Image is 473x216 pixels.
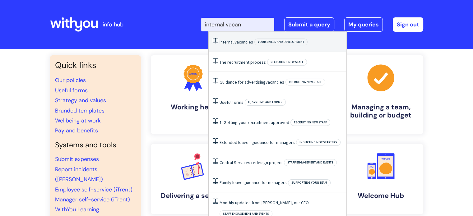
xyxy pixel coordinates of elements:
[220,120,289,125] a: 1. Getting your recruitment approved
[267,59,307,66] span: Recruiting new staff
[339,144,423,214] a: Welcome Hub
[55,107,104,114] a: Branded templates
[288,179,331,186] span: Supporting your team
[344,103,418,120] h4: Managing a team, building or budget
[220,200,309,205] a: Monthly updates from [PERSON_NAME], our CEO
[151,55,235,134] a: Working here
[393,17,423,32] a: Sign out
[220,39,253,45] a: Internal Vacancies
[201,17,423,32] div: | -
[234,39,253,45] span: Vacancies
[284,17,334,32] a: Submit a query
[55,166,103,183] a: Report incidents ([PERSON_NAME])
[339,55,423,134] a: Managing a team, building or budget
[55,117,101,124] a: Wellbeing at work
[201,18,274,31] input: Search
[55,141,136,149] h4: Systems and tools
[220,180,287,185] a: Family leave guidance for managers
[55,186,132,193] a: Employee self-service (iTrent)
[55,127,98,134] a: Pay and benefits
[220,140,295,145] a: Extended leave - guidance for managers
[55,97,106,104] a: Strategy and values
[344,17,383,32] a: My queries
[55,155,99,163] a: Submit expenses
[55,196,130,203] a: Manager self-service (iTrent)
[156,103,230,111] h4: Working here
[220,39,234,45] span: Internal
[151,144,235,214] a: Delivering a service
[220,99,243,105] a: Useful forms
[296,139,341,146] span: Inducting new starters
[220,59,266,65] a: The recruitment process
[55,76,86,84] a: Our policies
[245,99,286,106] span: IT, systems and forms
[220,79,284,85] a: Guidance for advertisingvacancies
[220,160,283,165] a: Central Services redesign project
[103,20,123,30] p: info hub
[290,119,330,126] span: Recruiting new staff
[344,192,418,200] h4: Welcome Hub
[254,39,308,45] span: Your skills and development
[156,192,230,200] h4: Delivering a service
[55,87,88,94] a: Useful forms
[266,79,284,85] span: vacancies
[55,206,99,213] a: WithYou Learning
[284,159,337,166] span: Staff engagement and events
[55,60,136,70] h3: Quick links
[285,79,325,85] span: Recruiting new staff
